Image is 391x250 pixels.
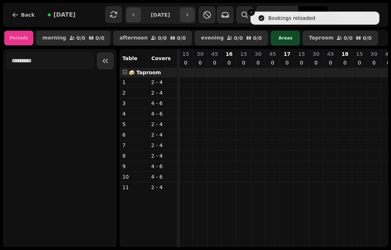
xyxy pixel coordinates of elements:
p: 0 [183,59,189,66]
p: 0 [212,59,218,66]
p: 18 [341,50,348,58]
p: 15 [298,50,305,58]
p: 0 [328,59,333,66]
button: [DATE] [42,6,81,24]
p: 0 [371,59,377,66]
p: 0 [342,59,348,66]
p: 0 [299,59,304,66]
p: 0 [284,59,290,66]
button: Close toast [248,9,255,16]
p: 45 [327,50,334,58]
button: morning0/00/0 [36,31,110,45]
p: 0 / 0 [253,36,262,41]
p: 0 [270,59,276,66]
p: 0 / 0 [76,36,85,41]
p: 4 - 6 [151,163,174,170]
p: 15 [356,50,363,58]
p: 2 - 4 [151,131,174,138]
p: 1 [122,79,146,86]
p: 9 [122,163,146,170]
p: 11 [122,184,146,191]
p: 10 [122,173,146,180]
p: 0 [357,59,362,66]
p: morning [42,35,66,41]
div: Periods [4,31,33,45]
div: Bookings reloaded [268,14,315,22]
p: 30 [255,50,261,58]
p: 2 [122,89,146,96]
p: 2 - 4 [151,89,174,96]
p: 2 - 4 [151,121,174,128]
p: 0 / 0 [234,36,243,41]
p: 7 [122,142,146,149]
p: 8 [122,152,146,159]
p: 5 [122,121,146,128]
p: 0 [241,59,247,66]
button: Taproom0/00/0 [303,31,378,45]
p: 30 [312,50,319,58]
span: Back [21,12,35,17]
p: 0 [226,59,232,66]
p: 45 [211,50,218,58]
p: 3 [122,100,146,107]
p: 2 - 4 [151,79,174,86]
p: 4 - 6 [151,173,174,180]
button: evening0/00/0 [195,31,268,45]
p: 0 [255,59,261,66]
p: 2 - 4 [151,152,174,159]
p: 2 - 4 [151,142,174,149]
p: Taproom [309,35,333,41]
p: 45 [269,50,276,58]
p: 0 / 0 [96,36,105,41]
p: 2 - 4 [151,184,174,191]
p: 17 [283,50,290,58]
p: 30 [370,50,377,58]
p: 16 [226,50,232,58]
p: 4 [122,110,146,117]
p: 0 / 0 [177,36,186,41]
span: [DATE] [54,12,76,18]
p: 0 / 0 [344,36,353,41]
p: evening [201,35,224,41]
p: 30 [197,50,203,58]
p: 6 [122,131,146,138]
button: afternoon0/00/0 [113,31,192,45]
p: 0 / 0 [363,36,372,41]
button: Collapse sidebar [97,53,114,69]
p: 0 [313,59,319,66]
p: 15 [240,50,247,58]
div: Areas [271,31,300,45]
p: 0 [197,59,203,66]
button: Back [6,6,41,24]
span: Table [122,55,138,61]
p: 4 - 6 [151,100,174,107]
p: afternoon [119,35,148,41]
span: Covers [151,55,171,61]
span: 🍻 Taproom [129,70,161,75]
p: 0 / 0 [158,36,167,41]
p: 4 - 6 [151,110,174,117]
p: 15 [182,50,189,58]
